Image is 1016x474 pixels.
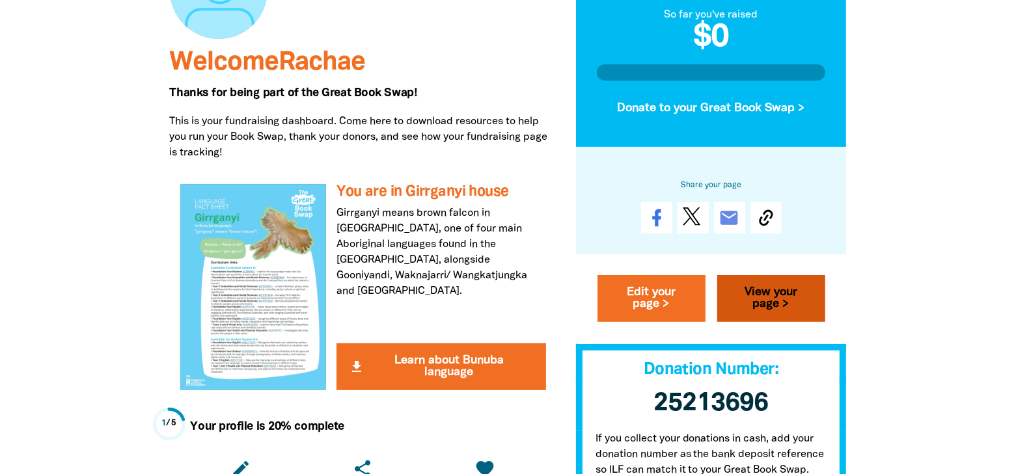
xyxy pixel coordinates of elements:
span: Donation Number: [644,363,778,378]
h2: $0 [597,23,826,54]
img: You are in Girrganyi house [180,184,327,389]
span: Thanks for being part of the Great Book Swap! [170,88,417,98]
a: Edit your page > [597,276,706,323]
div: / 5 [161,417,176,430]
h3: You are in Girrganyi house [336,184,545,200]
a: email [714,203,745,234]
i: get_app [349,359,364,375]
span: 1 [161,419,167,427]
p: This is your fundraising dashboard. Come here to download resources to help you run your Book Swa... [170,114,556,161]
a: View your page > [717,276,825,323]
div: So far you've raised [597,7,826,23]
button: Copy Link [750,203,782,234]
h6: Share your page [597,178,826,192]
strong: Your profile is 20% complete [191,421,344,432]
span: Welcome Rachae [170,51,366,75]
button: Donate to your Great Book Swap > [597,91,826,126]
span: 25213696 [654,392,769,416]
button: get_app Learn about Bunuba language [336,343,545,390]
a: Post [678,203,709,234]
i: email [719,208,740,229]
a: Share [641,203,672,234]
